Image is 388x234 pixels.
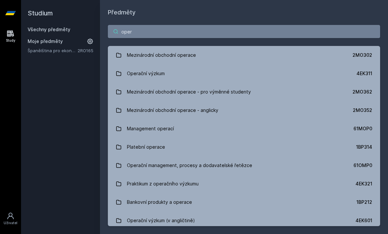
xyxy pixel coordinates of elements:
[127,104,218,117] div: Mezinárodní obchodní operace - anglicky
[28,38,63,45] span: Moje předměty
[127,214,195,227] div: Operační výzkum (v angličtině)
[78,48,93,53] a: 2RO165
[127,49,196,62] div: Mezinárodní obchodní operace
[108,138,380,156] a: Platební operace 1BP314
[28,47,78,54] a: Španělština pro ekonomy - středně pokročilá úroveň 1 (A2/B1)
[108,64,380,83] a: Operační výzkum 4EK311
[127,196,192,209] div: Bankovní produkty a operace
[127,159,252,172] div: Operační management, procesy a dodavatelské řetězce
[108,119,380,138] a: Management operací 61MOP0
[108,156,380,175] a: Operační management, procesy a dodavatelské řetězce 61OMP0
[108,46,380,64] a: Mezinárodní obchodní operace 2MO302
[356,70,372,77] div: 4EK311
[108,175,380,193] a: Praktikum z operačního výzkumu 4EK321
[127,177,199,190] div: Praktikum z operačního výzkumu
[355,217,372,224] div: 4EK601
[1,26,20,46] a: Study
[4,221,17,225] div: Uživatel
[108,83,380,101] a: Mezinárodní obchodní operace - pro výměnné studenty 2MO362
[353,125,372,132] div: 61MOP0
[108,101,380,119] a: Mezinárodní obchodní operace - anglicky 2MO352
[356,144,372,150] div: 1BP314
[108,25,380,38] input: Název nebo ident předmětu…
[108,211,380,230] a: Operační výzkum (v angličtině) 4EK601
[28,27,70,32] a: Všechny předměty
[127,85,251,98] div: Mezinárodní obchodní operace - pro výměnné studenty
[6,38,15,43] div: Study
[352,52,372,58] div: 2MO302
[355,181,372,187] div: 4EK321
[353,107,372,114] div: 2MO352
[127,140,165,154] div: Platební operace
[108,8,380,17] h1: Předměty
[356,199,372,205] div: 1BP212
[127,122,174,135] div: Management operací
[352,89,372,95] div: 2MO362
[353,162,372,169] div: 61OMP0
[108,193,380,211] a: Bankovní produkty a operace 1BP212
[127,67,165,80] div: Operační výzkum
[1,209,20,229] a: Uživatel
